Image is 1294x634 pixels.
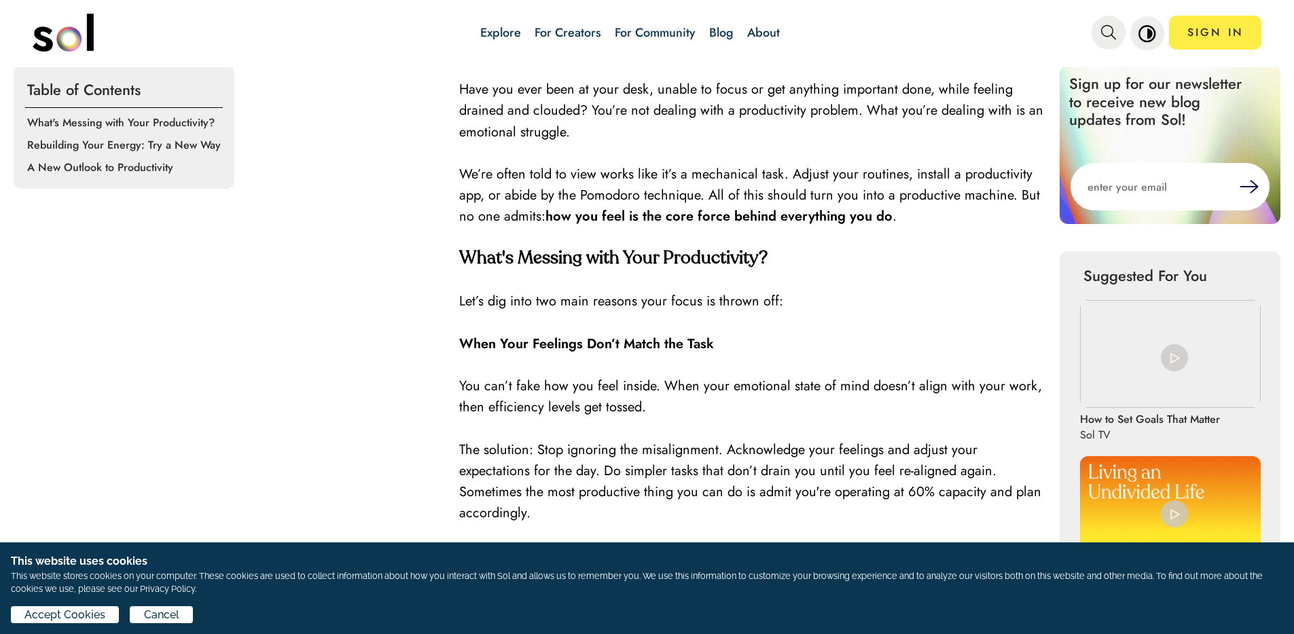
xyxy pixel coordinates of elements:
[1161,500,1188,527] img: play
[459,334,714,354] strong: When Your Feelings Don’t Match the Task
[459,291,783,311] span: Let’s dig into two main reasons your focus is thrown off:
[33,14,94,52] img: logo
[27,137,226,153] p: Rebuilding Your Energy: Try a New Way
[1083,265,1257,286] p: Suggested For You
[459,79,1043,141] span: Have you ever been at your desk, unable to focus or get anything important done, while feeling dr...
[27,115,226,130] p: What's Messing with Your Productivity?
[25,72,223,108] p: Table of Contents
[459,250,768,267] strong: What's Messing with Your Productivity?
[1060,65,1263,138] p: Sign up for our newsletter to receive new blog updates from Sol!
[1169,16,1261,50] a: SIGN IN
[1080,300,1261,408] img: How to Set Goals That Matter
[535,24,601,41] a: For Creators
[709,24,734,41] a: Blog
[459,164,1040,226] span: We’re often told to view works like it’s a mechanical task. Adjust your routines, install a produ...
[1080,427,1212,443] p: Sol TV
[11,606,119,623] button: Accept Cookies
[893,206,897,226] span: .
[24,607,105,623] span: Accept Cookies
[459,376,1042,417] span: You can’t fake how you feel inside. When your emotional state of mind doesn’t align with your wor...
[1161,344,1188,371] img: play
[11,553,1283,570] h1: This website uses cookies
[480,24,521,41] a: Explore
[27,160,226,175] p: A New Outlook to Productivity
[1080,456,1261,564] img: Living an Undivided Life
[1071,163,1240,210] input: enter your email
[545,206,893,226] strong: how you feel is the core force behind everything you do
[11,570,1283,595] p: This website stores cookies on your computer. These cookies are used to collect information about...
[1080,411,1220,427] p: How to Set Goals That Matter
[33,9,1262,56] nav: main navigation
[130,606,192,623] button: Cancel
[747,24,780,41] a: About
[144,607,179,623] span: Cancel
[615,24,696,41] a: For Community
[459,440,1041,523] span: The solution: Stop ignoring the misalignment. Acknowledge your feelings and adjust your expectati...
